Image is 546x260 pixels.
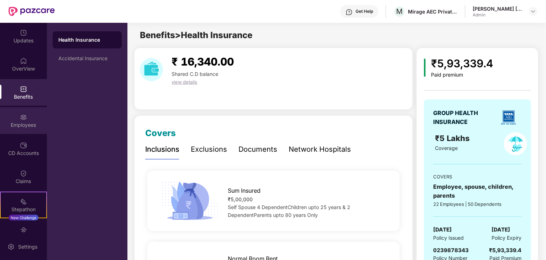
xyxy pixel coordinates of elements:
[433,182,521,200] div: Employee, spouse, children, parents
[140,30,252,40] span: Benefits > Health Insurance
[433,201,521,208] div: 22 Employees | 50 Dependents
[228,204,350,218] span: Self Spouse 4 DependentChildren upto 25 years & 2 DependentParents upto 80 years Only
[159,180,221,222] img: icon
[20,170,27,177] img: svg+xml;base64,PHN2ZyBpZD0iQ2xhaW0iIHhtbG5zPSJodHRwOi8vd3d3LnczLm9yZy8yMDAwL3N2ZyIgd2lkdGg9IjIwIi...
[20,85,27,93] img: svg+xml;base64,PHN2ZyBpZD0iQmVuZWZpdHMiIHhtbG5zPSJodHRwOi8vd3d3LnczLm9yZy8yMDAwL3N2ZyIgd2lkdGg9Ij...
[20,142,27,149] img: svg+xml;base64,PHN2ZyBpZD0iQ0RfQWNjb3VudHMiIGRhdGEtbmFtZT0iQ0QgQWNjb3VudHMiIHhtbG5zPSJodHRwOi8vd3...
[20,114,27,121] img: svg+xml;base64,PHN2ZyBpZD0iRW1wbG95ZWVzIiB4bWxucz0iaHR0cDovL3d3dy53My5vcmcvMjAwMC9zdmciIHdpZHRoPS...
[7,243,15,250] img: svg+xml;base64,PHN2ZyBpZD0iU2V0dGluZy0yMHgyMCIgeG1sbnM9Imh0dHA6Ly93d3cudzMub3JnLzIwMDAvc3ZnIiB3aW...
[433,109,495,126] div: GROUP HEALTH INSURANCE
[191,144,227,155] div: Exclusions
[424,59,426,77] img: icon
[172,79,197,85] span: view details
[408,8,458,15] div: Mirage AEC Private Limited
[473,12,523,18] div: Admin
[492,225,510,234] span: [DATE]
[228,196,388,203] div: ₹5,00,000
[492,234,522,242] span: Policy Expiry
[433,225,452,234] span: [DATE]
[145,128,176,138] span: Covers
[433,173,521,180] div: COVERS
[1,206,46,213] div: Stepathon
[58,56,116,61] div: Accidental Insurance
[498,107,519,128] img: insurerLogo
[172,55,234,68] span: ₹ 16,340.00
[435,134,472,143] span: ₹5 Lakhs
[172,71,218,77] span: Shared C.D balance
[433,234,464,242] span: Policy Issued
[238,144,277,155] div: Documents
[356,9,373,14] div: Get Help
[397,7,403,16] span: M
[289,144,351,155] div: Network Hospitals
[16,243,40,250] div: Settings
[228,186,261,195] span: Sum Insured
[489,246,522,255] div: ₹5,93,339.4
[435,145,458,151] span: Coverage
[473,5,523,12] div: [PERSON_NAME] [PERSON_NAME]
[140,58,163,81] img: download
[433,247,469,254] span: 0239878343
[145,144,179,155] div: Inclusions
[431,72,493,78] div: Paid premium
[58,36,116,43] div: Health Insurance
[346,9,353,16] img: svg+xml;base64,PHN2ZyBpZD0iSGVscC0zMngzMiIgeG1sbnM9Imh0dHA6Ly93d3cudzMub3JnLzIwMDAvc3ZnIiB3aWR0aD...
[530,9,536,14] img: svg+xml;base64,PHN2ZyBpZD0iRHJvcGRvd24tMzJ4MzIiIHhtbG5zPSJodHRwOi8vd3d3LnczLm9yZy8yMDAwL3N2ZyIgd2...
[9,7,55,16] img: New Pazcare Logo
[20,29,27,36] img: svg+xml;base64,PHN2ZyBpZD0iVXBkYXRlZCIgeG1sbnM9Imh0dHA6Ly93d3cudzMub3JnLzIwMDAvc3ZnIiB3aWR0aD0iMj...
[431,55,493,72] div: ₹5,93,339.4
[20,226,27,233] img: svg+xml;base64,PHN2ZyBpZD0iRW5kb3JzZW1lbnRzIiB4bWxucz0iaHR0cDovL3d3dy53My5vcmcvMjAwMC9zdmciIHdpZH...
[9,215,38,220] div: New Challenge
[20,57,27,64] img: svg+xml;base64,PHN2ZyBpZD0iSG9tZSIgeG1sbnM9Imh0dHA6Ly93d3cudzMub3JnLzIwMDAvc3ZnIiB3aWR0aD0iMjAiIG...
[504,132,527,155] img: policyIcon
[20,198,27,205] img: svg+xml;base64,PHN2ZyB4bWxucz0iaHR0cDovL3d3dy53My5vcmcvMjAwMC9zdmciIHdpZHRoPSIyMSIgaGVpZ2h0PSIyMC...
